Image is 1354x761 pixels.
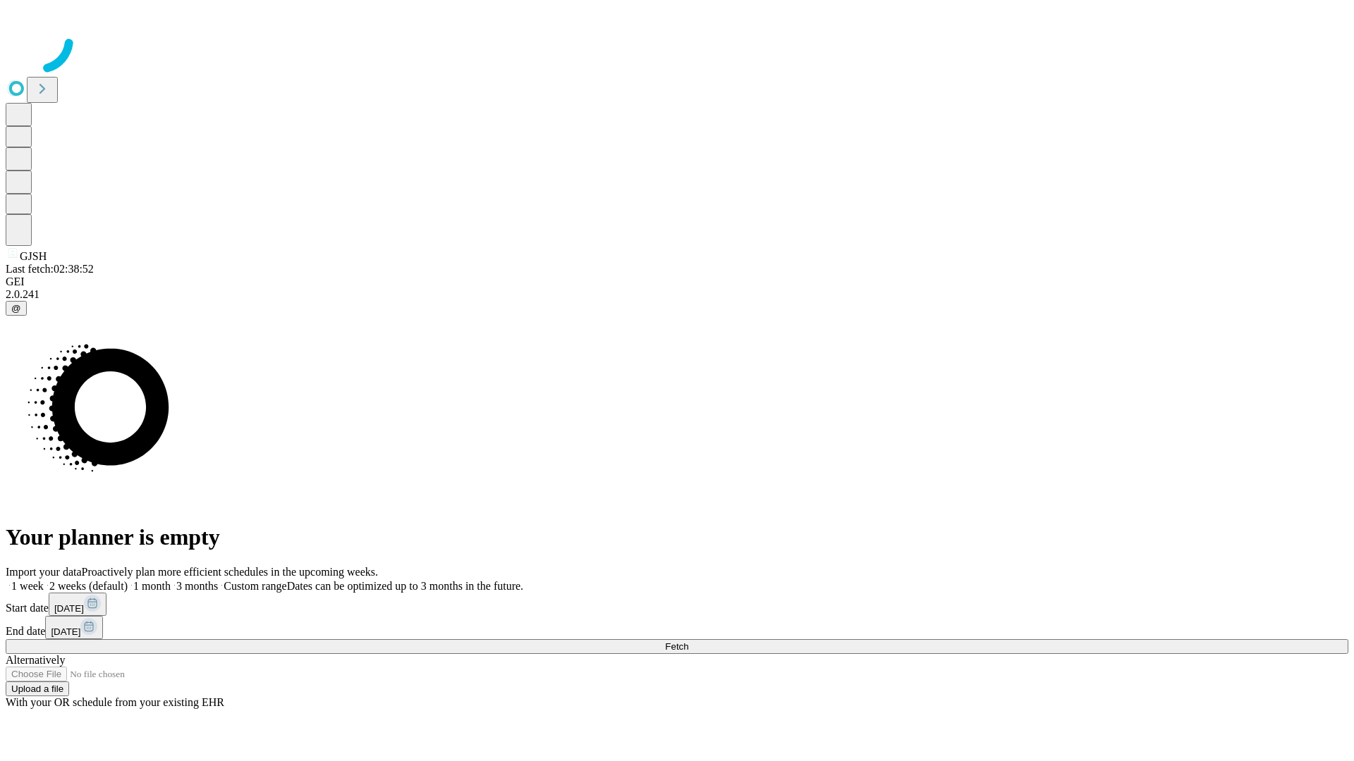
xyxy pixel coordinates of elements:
[11,580,44,592] span: 1 week
[49,580,128,592] span: 2 weeks (default)
[6,681,69,696] button: Upload a file
[287,580,523,592] span: Dates can be optimized up to 3 months in the future.
[6,654,65,666] span: Alternatively
[6,276,1348,288] div: GEI
[82,566,378,578] span: Proactively plan more efficient schedules in the upcoming weeks.
[6,566,82,578] span: Import your data
[6,696,224,708] span: With your OR schedule from your existing EHR
[51,626,80,637] span: [DATE]
[6,288,1348,301] div: 2.0.241
[49,593,106,616] button: [DATE]
[6,593,1348,616] div: Start date
[665,641,688,652] span: Fetch
[6,301,27,316] button: @
[20,250,47,262] span: GJSH
[6,263,94,275] span: Last fetch: 02:38:52
[45,616,103,639] button: [DATE]
[224,580,286,592] span: Custom range
[6,616,1348,639] div: End date
[133,580,171,592] span: 1 month
[6,639,1348,654] button: Fetch
[54,603,84,614] span: [DATE]
[11,303,21,314] span: @
[176,580,218,592] span: 3 months
[6,524,1348,550] h1: Your planner is empty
